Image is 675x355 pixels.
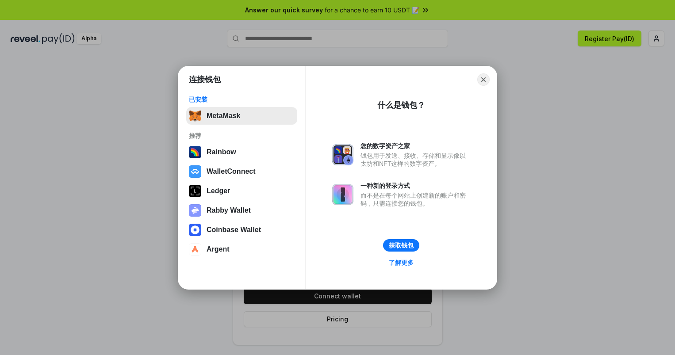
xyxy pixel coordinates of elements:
div: 已安装 [189,95,295,103]
img: svg+xml,%3Csvg%20xmlns%3D%22http%3A%2F%2Fwww.w3.org%2F2000%2Fsvg%22%20fill%3D%22none%22%20viewBox... [332,184,353,205]
div: 推荐 [189,132,295,140]
div: Argent [207,245,230,253]
button: Argent [186,240,297,258]
button: Rainbow [186,143,297,161]
button: Close [477,73,490,86]
h1: 连接钱包 [189,74,221,85]
a: 了解更多 [384,257,419,268]
div: WalletConnect [207,168,256,176]
div: 您的数字资产之家 [361,142,470,150]
img: svg+xml,%3Csvg%20width%3D%2228%22%20height%3D%2228%22%20viewBox%3D%220%200%2028%2028%22%20fill%3D... [189,224,201,236]
button: Ledger [186,182,297,200]
button: WalletConnect [186,163,297,180]
div: 什么是钱包？ [377,100,425,111]
div: 获取钱包 [389,241,414,249]
div: 一种新的登录方式 [361,182,470,190]
button: Rabby Wallet [186,202,297,219]
img: svg+xml,%3Csvg%20width%3D%22120%22%20height%3D%22120%22%20viewBox%3D%220%200%20120%20120%22%20fil... [189,146,201,158]
div: 了解更多 [389,259,414,267]
div: 而不是在每个网站上创建新的账户和密码，只需连接您的钱包。 [361,191,470,207]
img: svg+xml,%3Csvg%20xmlns%3D%22http%3A%2F%2Fwww.w3.org%2F2000%2Fsvg%22%20width%3D%2228%22%20height%3... [189,185,201,197]
div: 钱包用于发送、接收、存储和显示像以太坊和NFT这样的数字资产。 [361,152,470,168]
div: Rabby Wallet [207,206,251,214]
button: 获取钱包 [383,239,419,252]
img: svg+xml,%3Csvg%20xmlns%3D%22http%3A%2F%2Fwww.w3.org%2F2000%2Fsvg%22%20fill%3D%22none%22%20viewBox... [332,144,353,165]
div: MetaMask [207,112,240,120]
img: svg+xml,%3Csvg%20width%3D%2228%22%20height%3D%2228%22%20viewBox%3D%220%200%2028%2028%22%20fill%3D... [189,165,201,178]
img: svg+xml,%3Csvg%20fill%3D%22none%22%20height%3D%2233%22%20viewBox%3D%220%200%2035%2033%22%20width%... [189,110,201,122]
div: Rainbow [207,148,236,156]
div: Ledger [207,187,230,195]
div: Coinbase Wallet [207,226,261,234]
img: svg+xml,%3Csvg%20xmlns%3D%22http%3A%2F%2Fwww.w3.org%2F2000%2Fsvg%22%20fill%3D%22none%22%20viewBox... [189,204,201,217]
img: svg+xml,%3Csvg%20width%3D%2228%22%20height%3D%2228%22%20viewBox%3D%220%200%2028%2028%22%20fill%3D... [189,243,201,256]
button: MetaMask [186,107,297,125]
button: Coinbase Wallet [186,221,297,239]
